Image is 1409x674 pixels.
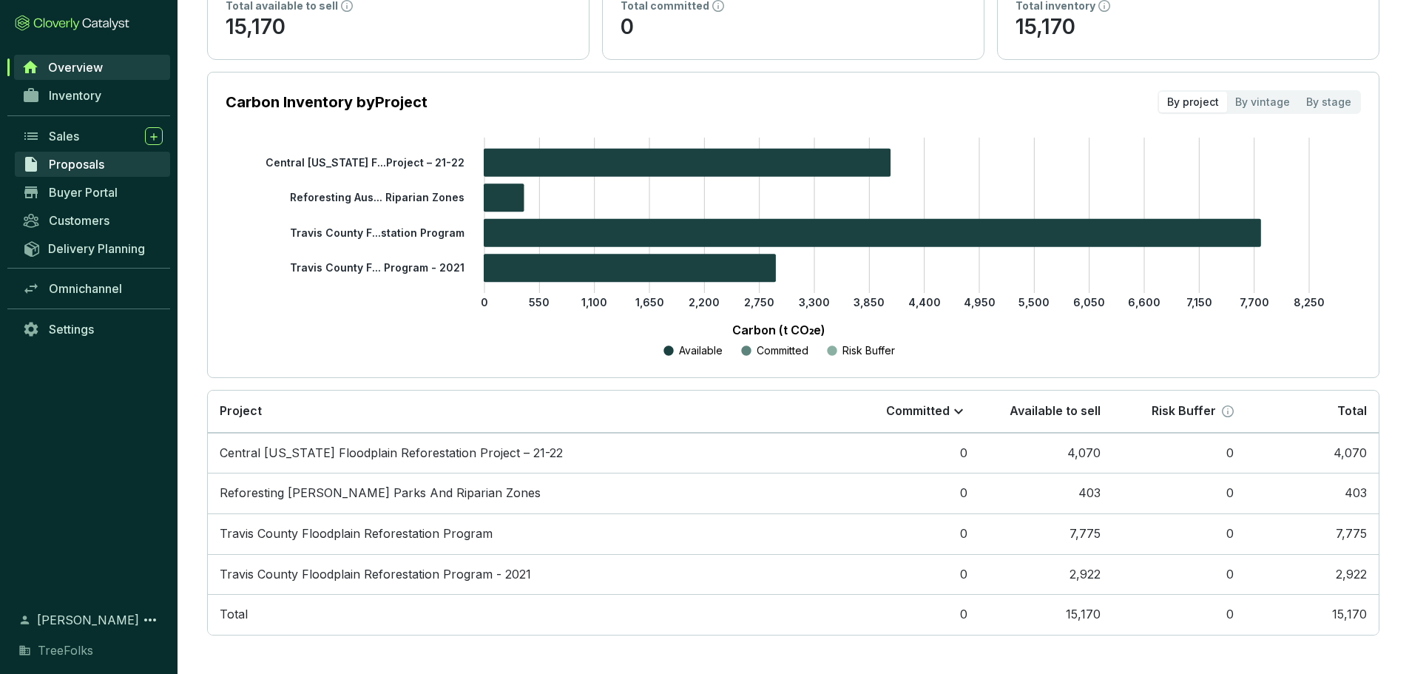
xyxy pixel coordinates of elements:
[689,296,720,309] tspan: 2,200
[49,185,118,200] span: Buyer Portal
[529,296,550,309] tspan: 550
[679,343,723,358] p: Available
[37,611,139,629] span: [PERSON_NAME]
[208,594,846,635] td: Total
[1128,296,1160,309] tspan: 6,600
[1246,513,1379,554] td: 7,775
[208,433,846,474] td: Central Texas Floodplain Reforestation Project – 21-22
[635,296,664,309] tspan: 1,650
[15,83,170,108] a: Inventory
[979,433,1112,474] td: 4,070
[1246,594,1379,635] td: 15,170
[226,13,571,41] p: 15,170
[290,226,464,239] tspan: Travis County F...station Program
[208,391,846,433] th: Project
[979,473,1112,513] td: 403
[208,513,846,554] td: Travis County Floodplain Reforestation Program
[1246,554,1379,595] td: 2,922
[886,403,950,419] p: Committed
[1159,92,1227,112] div: By project
[1016,13,1361,41] p: 15,170
[15,180,170,205] a: Buyer Portal
[1246,391,1379,433] th: Total
[979,554,1112,595] td: 2,922
[846,594,979,635] td: 0
[15,152,170,177] a: Proposals
[14,55,170,80] a: Overview
[979,391,1112,433] th: Available to sell
[49,213,109,228] span: Customers
[979,513,1112,554] td: 7,775
[908,296,941,309] tspan: 4,400
[846,433,979,474] td: 0
[15,124,170,149] a: Sales
[854,296,885,309] tspan: 3,850
[49,322,94,337] span: Settings
[744,296,774,309] tspan: 2,750
[581,296,607,309] tspan: 1,100
[799,296,830,309] tspan: 3,300
[15,317,170,342] a: Settings
[290,191,464,203] tspan: Reforesting Aus... Riparian Zones
[15,236,170,260] a: Delivery Planning
[49,129,79,144] span: Sales
[481,296,488,309] tspan: 0
[757,343,808,358] p: Committed
[208,554,846,595] td: Travis County Floodplain Reforestation Program - 2021
[1112,433,1246,474] td: 0
[15,208,170,233] a: Customers
[1112,473,1246,513] td: 0
[1298,92,1359,112] div: By stage
[1152,403,1216,419] p: Risk Buffer
[15,276,170,301] a: Omnichannel
[846,473,979,513] td: 0
[1246,433,1379,474] td: 4,070
[226,92,428,112] p: Carbon Inventory by Project
[842,343,895,358] p: Risk Buffer
[1246,473,1379,513] td: 403
[1112,554,1246,595] td: 0
[1018,296,1050,309] tspan: 5,500
[1240,296,1269,309] tspan: 7,700
[208,473,846,513] td: Reforesting Austin's Parks And Riparian Zones
[1112,594,1246,635] td: 0
[266,156,464,169] tspan: Central [US_STATE] F...Project – 21-22
[1073,296,1105,309] tspan: 6,050
[964,296,996,309] tspan: 4,950
[48,241,145,256] span: Delivery Planning
[1227,92,1298,112] div: By vintage
[1294,296,1325,309] tspan: 8,250
[1158,90,1361,114] div: segmented control
[49,88,101,103] span: Inventory
[49,157,104,172] span: Proposals
[38,641,93,659] span: TreeFolks
[1186,296,1212,309] tspan: 7,150
[979,594,1112,635] td: 15,170
[49,281,122,296] span: Omnichannel
[1112,513,1246,554] td: 0
[846,554,979,595] td: 0
[48,60,103,75] span: Overview
[290,261,464,274] tspan: Travis County F... Program - 2021
[248,321,1309,339] p: Carbon (t CO₂e)
[846,513,979,554] td: 0
[621,13,966,41] p: 0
